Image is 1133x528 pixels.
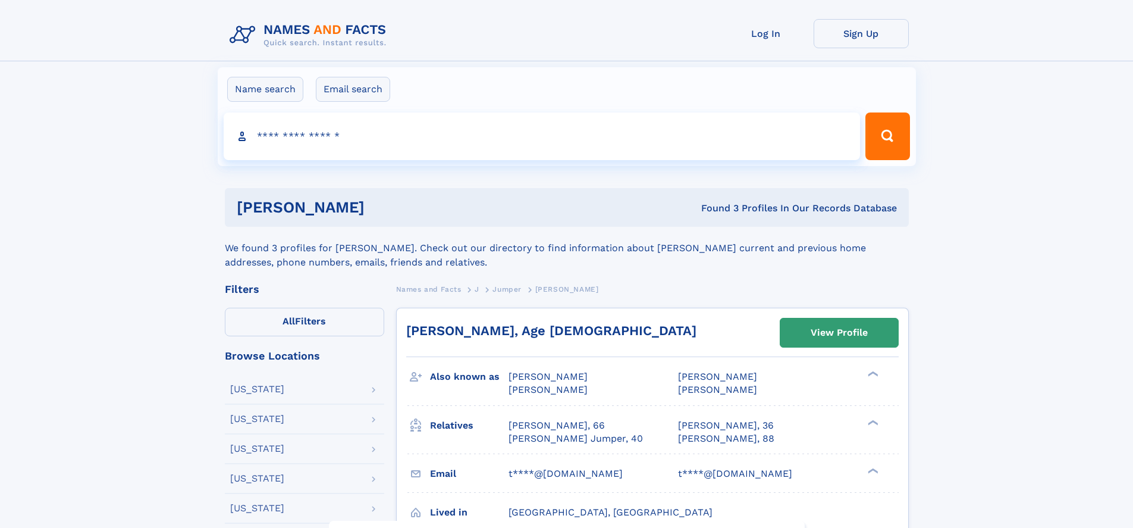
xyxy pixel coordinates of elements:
[509,384,588,395] span: [PERSON_NAME]
[396,282,462,296] a: Names and Facts
[230,504,284,513] div: [US_STATE]
[230,474,284,483] div: [US_STATE]
[865,370,879,378] div: ❯
[509,507,713,518] span: [GEOGRAPHIC_DATA], [GEOGRAPHIC_DATA]
[430,415,509,436] h3: Relatives
[865,113,909,160] button: Search Button
[475,282,479,296] a: J
[814,19,909,48] a: Sign Up
[406,323,696,338] a: [PERSON_NAME], Age [DEMOGRAPHIC_DATA]
[316,77,390,102] label: Email search
[227,77,303,102] label: Name search
[865,467,879,474] div: ❯
[533,202,897,215] div: Found 3 Profiles In Our Records Database
[225,227,909,270] div: We found 3 profiles for [PERSON_NAME]. Check out our directory to find information about [PERSON_...
[509,419,605,432] a: [PERSON_NAME], 66
[430,502,509,523] h3: Lived in
[678,371,757,382] span: [PERSON_NAME]
[283,315,295,327] span: All
[678,384,757,395] span: [PERSON_NAME]
[492,285,522,293] span: Jumper
[865,418,879,426] div: ❯
[509,371,588,382] span: [PERSON_NAME]
[678,432,774,445] a: [PERSON_NAME], 88
[225,351,384,361] div: Browse Locations
[492,282,522,296] a: Jumper
[780,318,898,347] a: View Profile
[509,432,643,445] a: [PERSON_NAME] Jumper, 40
[230,385,284,394] div: [US_STATE]
[225,308,384,336] label: Filters
[225,19,396,51] img: Logo Names and Facts
[430,464,509,484] h3: Email
[224,113,861,160] input: search input
[811,319,868,346] div: View Profile
[535,285,599,293] span: [PERSON_NAME]
[678,419,774,432] a: [PERSON_NAME], 36
[475,285,479,293] span: J
[230,444,284,454] div: [US_STATE]
[718,19,814,48] a: Log In
[237,200,533,215] h1: [PERSON_NAME]
[230,414,284,424] div: [US_STATE]
[430,367,509,387] h3: Also known as
[225,284,384,295] div: Filters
